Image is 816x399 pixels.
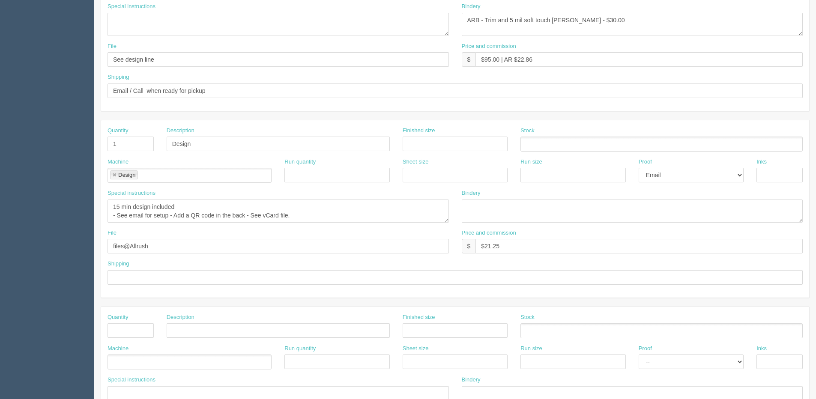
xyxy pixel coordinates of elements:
[403,158,429,166] label: Sheet size
[462,229,516,237] label: Price and commission
[108,229,117,237] label: File
[756,158,767,166] label: Inks
[403,127,435,135] label: Finished size
[462,3,481,11] label: Bindery
[462,376,481,384] label: Bindery
[639,345,652,353] label: Proof
[108,127,128,135] label: Quantity
[108,345,129,353] label: Machine
[520,345,542,353] label: Run size
[403,345,429,353] label: Sheet size
[108,376,155,384] label: Special instructions
[167,313,194,322] label: Description
[108,158,129,166] label: Machine
[462,189,481,197] label: Bindery
[118,172,135,178] div: Design
[520,313,535,322] label: Stock
[108,73,129,81] label: Shipping
[756,345,767,353] label: Inks
[520,127,535,135] label: Stock
[462,52,476,67] div: $
[108,189,155,197] label: Special instructions
[462,13,803,36] textarea: ARB - Trim and 5 mil soft touch [PERSON_NAME] - $30.00
[108,199,449,223] textarea: 15 min design included - See email for setup - Add a QR code in the back - See vCard file.
[520,158,542,166] label: Run size
[108,313,128,322] label: Quantity
[284,158,316,166] label: Run quantity
[462,42,516,51] label: Price and commission
[167,127,194,135] label: Description
[462,239,476,253] div: $
[403,313,435,322] label: Finished size
[284,345,316,353] label: Run quantity
[639,158,652,166] label: Proof
[108,3,155,11] label: Special instructions
[108,260,129,268] label: Shipping
[108,42,117,51] label: File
